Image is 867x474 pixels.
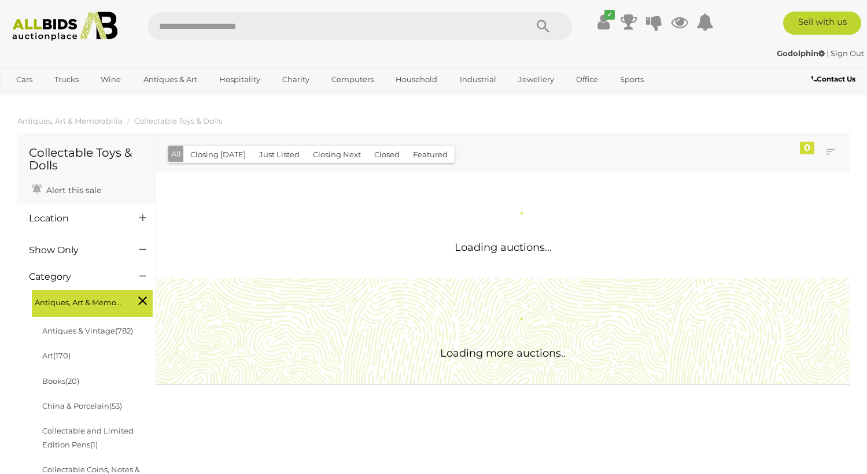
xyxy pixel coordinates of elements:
a: Charity [275,70,317,89]
i: ✔ [604,10,615,20]
h4: Category [29,272,122,282]
span: (20) [65,376,79,386]
b: Contact Us [811,75,855,83]
a: Sell with us [783,12,861,35]
a: [GEOGRAPHIC_DATA] [9,89,106,108]
span: | [827,49,829,58]
a: Collectable Toys & Dolls [134,116,222,125]
strong: Godolphin [777,49,825,58]
a: Household [388,70,445,89]
a: Art(170) [42,351,71,360]
h4: Show Only [29,245,122,255]
span: (53) [109,401,122,410]
a: Collectable and Limited Edition Pens(1) [42,426,134,449]
a: Godolphin [777,49,827,58]
button: Search [514,12,572,40]
span: Loading more auctions.. [440,347,566,360]
span: (782) [115,326,133,335]
a: Industrial [452,70,504,89]
div: 0 [800,142,814,154]
a: Antiques & Art [136,70,205,89]
button: Closing [DATE] [183,146,253,164]
span: Antiques, Art & Memorabilia [35,293,121,309]
a: Antiques, Art & Memorabilia [17,116,123,125]
a: Alert this sale [29,180,104,198]
button: Featured [406,146,455,164]
a: Wine [93,70,128,89]
span: (1) [90,440,98,449]
a: Books(20) [42,376,79,386]
a: Computers [324,70,381,89]
button: Just Listed [252,146,307,164]
a: Cars [9,70,40,89]
a: Trucks [47,70,86,89]
a: Contact Us [811,73,858,86]
span: Loading auctions... [455,241,552,254]
a: Sports [613,70,651,89]
a: Hospitality [212,70,268,89]
span: (170) [53,351,71,360]
button: Closing Next [306,146,368,164]
img: Allbids.com.au [6,12,123,41]
a: ✔ [595,12,612,32]
h1: Collectable Toys & Dolls [29,146,144,172]
a: Jewellery [511,70,562,89]
a: Sign Out [831,49,864,58]
h4: Location [29,213,122,224]
a: Antiques & Vintage(782) [42,326,133,335]
a: China & Porcelain(53) [42,401,122,410]
a: Office [569,70,606,89]
button: All [168,146,184,162]
span: Alert this sale [43,185,101,195]
button: Closed [367,146,407,164]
